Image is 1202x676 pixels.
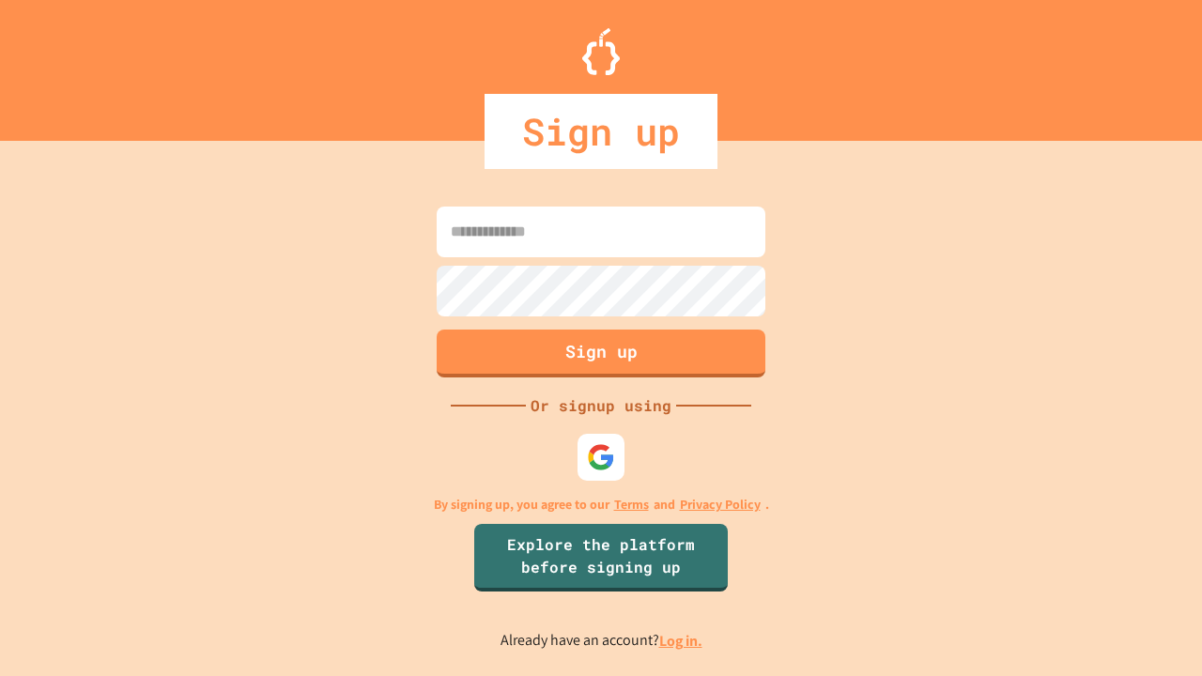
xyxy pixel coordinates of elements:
[474,524,728,591] a: Explore the platform before signing up
[582,28,620,75] img: Logo.svg
[659,631,702,651] a: Log in.
[680,495,761,515] a: Privacy Policy
[485,94,717,169] div: Sign up
[526,394,676,417] div: Or signup using
[437,330,765,377] button: Sign up
[587,443,615,471] img: google-icon.svg
[434,495,769,515] p: By signing up, you agree to our and .
[614,495,649,515] a: Terms
[501,629,702,653] p: Already have an account?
